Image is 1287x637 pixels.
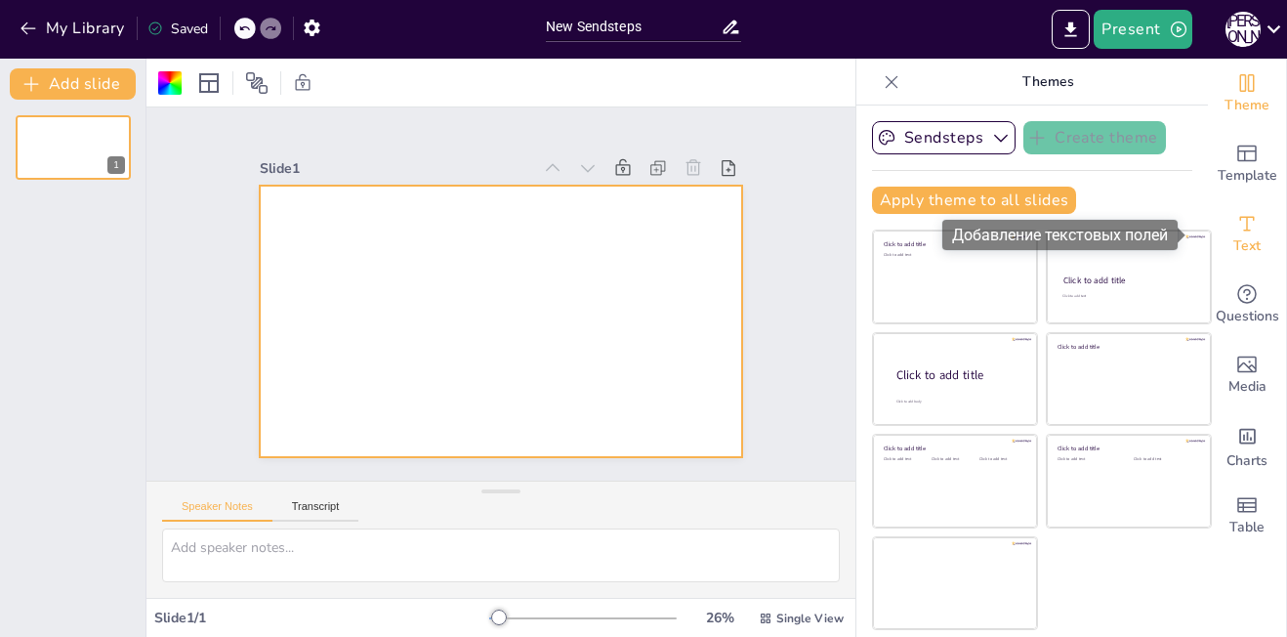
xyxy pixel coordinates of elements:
span: Text [1233,235,1261,257]
div: Add ready made slides [1208,129,1286,199]
div: Add images, graphics, shapes or video [1208,340,1286,410]
div: Layout [193,67,225,99]
div: 1 [16,115,131,180]
ya-tr-span: Добавление текстовых полей [952,226,1168,244]
button: Export to PowerPoint [1052,10,1090,49]
div: Click to add text [1062,294,1192,299]
button: Present [1094,10,1191,49]
div: Click to add text [1058,457,1119,462]
div: Click to add text [1134,457,1195,462]
button: Create theme [1023,121,1166,154]
button: Speaker Notes [162,500,272,522]
div: Add a table [1208,481,1286,551]
div: Click to add title [1058,342,1197,350]
input: Insert title [546,13,721,41]
span: Single View [776,611,844,626]
span: Media [1228,376,1266,398]
div: Click to add text [932,457,976,462]
button: Apply theme to all slides [872,187,1076,214]
span: Questions [1216,306,1279,327]
div: Get real-time input from your audience [1208,270,1286,340]
button: Ұ [PERSON_NAME] [1225,10,1261,49]
div: Click to add text [884,253,1023,258]
div: Click to add title [884,445,1023,452]
div: 1 [107,156,125,174]
button: Sendsteps [872,121,1016,154]
div: Add text boxes [1208,199,1286,270]
div: Click to add title [884,240,1023,248]
span: Table [1229,517,1265,538]
div: Saved [147,20,208,38]
div: Ұ [PERSON_NAME] [1225,12,1261,47]
div: Click to add title [896,367,1021,384]
div: Click to add text [979,457,1023,462]
button: Add slide [10,68,136,100]
button: My Library [15,13,133,44]
span: Charts [1226,450,1267,472]
span: Position [245,71,269,95]
div: Add charts and graphs [1208,410,1286,481]
div: Change the overall theme [1208,59,1286,129]
span: Theme [1225,95,1269,116]
div: Click to add text [884,457,928,462]
div: Slide 1 [565,29,640,299]
button: Transcript [272,500,359,522]
div: Click to add body [896,400,1019,404]
span: Template [1218,165,1277,187]
div: Click to add title [1063,275,1193,286]
p: Themes [907,59,1188,106]
div: Click to add title [1058,445,1197,452]
div: 26 % [696,609,743,627]
div: Slide 1 / 1 [154,609,489,627]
